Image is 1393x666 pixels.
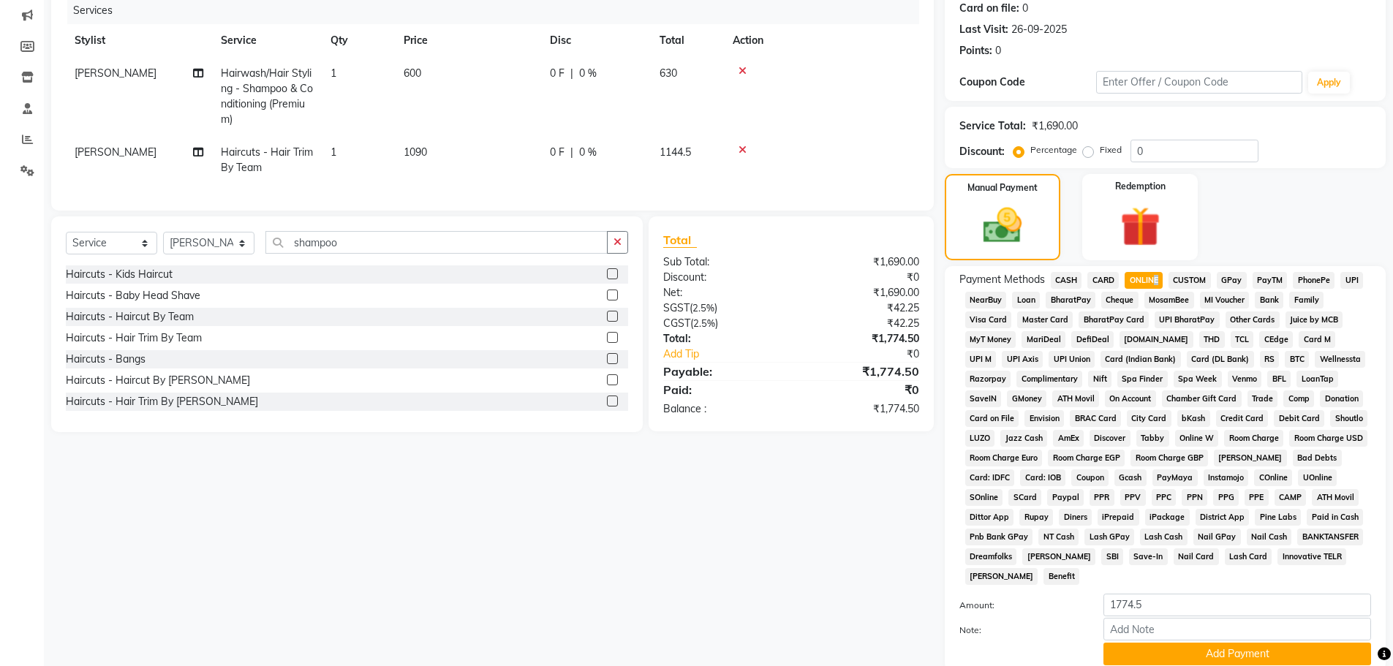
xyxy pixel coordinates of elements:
span: Lash Cash [1140,529,1188,545]
span: 0 % [579,66,597,81]
span: Trade [1247,390,1278,407]
div: ₹1,774.50 [791,401,930,417]
span: Loan [1012,292,1040,309]
div: ₹1,690.00 [791,285,930,300]
div: ₹0 [791,270,930,285]
span: SOnline [965,489,1003,506]
span: Dreamfolks [965,548,1017,565]
div: Haircuts - Kids Haircut [66,267,173,282]
label: Percentage [1030,143,1077,156]
span: LUZO [965,430,995,447]
span: Paypal [1047,489,1084,506]
span: CASH [1051,272,1082,289]
span: Nift [1088,371,1111,387]
span: Lash GPay [1084,529,1134,545]
span: THD [1199,331,1225,348]
span: Pine Labs [1255,509,1301,526]
div: Haircuts - Bangs [66,352,146,367]
span: Bank [1255,292,1283,309]
span: PayMaya [1152,469,1198,486]
span: UPI BharatPay [1155,311,1220,328]
span: Coupon [1071,469,1109,486]
div: Service Total: [959,118,1026,134]
img: _cash.svg [971,203,1034,248]
div: Haircuts - Hair Trim By Team [66,330,202,346]
span: Card: IDFC [965,469,1015,486]
div: Points: [959,43,992,58]
span: Total [663,232,697,248]
span: Venmo [1228,371,1262,387]
div: ₹1,690.00 [1032,118,1078,134]
span: 600 [404,67,421,80]
span: Nail GPay [1193,529,1241,545]
span: GMoney [1007,390,1046,407]
span: BRAC Card [1070,410,1121,427]
div: ( ) [652,316,791,331]
span: Card on File [965,410,1019,427]
span: Donation [1320,390,1363,407]
span: Save-In [1129,548,1168,565]
span: Bad Debts [1293,450,1342,466]
span: Envision [1024,410,1064,427]
label: Note: [948,624,1093,637]
span: MosamBee [1144,292,1194,309]
span: UPI M [965,351,997,368]
span: UPI Union [1049,351,1095,368]
span: Jazz Cash [1000,430,1047,447]
span: Nail Cash [1247,529,1292,545]
span: LoanTap [1296,371,1338,387]
div: 26-09-2025 [1011,22,1067,37]
th: Disc [541,24,651,57]
span: [PERSON_NAME] [1214,450,1287,466]
span: Spa Week [1174,371,1222,387]
th: Stylist [66,24,212,57]
span: UPI Axis [1002,351,1043,368]
span: CGST [663,317,690,330]
div: Haircuts - Haircut By [PERSON_NAME] [66,373,250,388]
span: 1090 [404,145,427,159]
span: 0 F [550,66,565,81]
span: Card M [1299,331,1335,348]
span: [PERSON_NAME] [965,568,1038,585]
span: GPay [1217,272,1247,289]
div: Haircuts - Baby Head Shave [66,288,200,303]
span: Debit Card [1274,410,1324,427]
span: Complimentary [1016,371,1082,387]
span: Room Charge USD [1289,430,1367,447]
span: NearBuy [965,292,1007,309]
span: NT Cash [1038,529,1079,545]
span: 2.5% [692,302,714,314]
span: CARD [1087,272,1119,289]
th: Total [651,24,724,57]
span: Shoutlo [1330,410,1367,427]
span: PPC [1152,489,1177,506]
div: ₹1,690.00 [791,254,930,270]
span: PPR [1090,489,1114,506]
div: ₹42.25 [791,300,930,316]
span: Cheque [1101,292,1139,309]
span: Room Charge Euro [965,450,1043,466]
input: Search or Scan [265,231,608,254]
span: Dittor App [965,509,1014,526]
div: Coupon Code [959,75,1097,90]
span: Visa Card [965,311,1012,328]
span: Gcash [1114,469,1147,486]
span: COnline [1254,469,1292,486]
div: Haircuts - Haircut By Team [66,309,194,325]
span: City Card [1127,410,1171,427]
span: MyT Money [965,331,1016,348]
span: [PERSON_NAME] [1022,548,1095,565]
span: 1 [331,67,336,80]
span: [DOMAIN_NAME] [1120,331,1193,348]
span: Benefit [1043,568,1079,585]
button: Add Payment [1103,643,1371,665]
span: Wellnessta [1315,351,1365,368]
span: BANKTANSFER [1297,529,1363,545]
div: ₹0 [815,347,930,362]
button: Apply [1308,72,1350,94]
span: iPrepaid [1098,509,1139,526]
span: SaveIN [965,390,1002,407]
span: Spa Finder [1117,371,1168,387]
th: Qty [322,24,395,57]
span: PPE [1245,489,1269,506]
